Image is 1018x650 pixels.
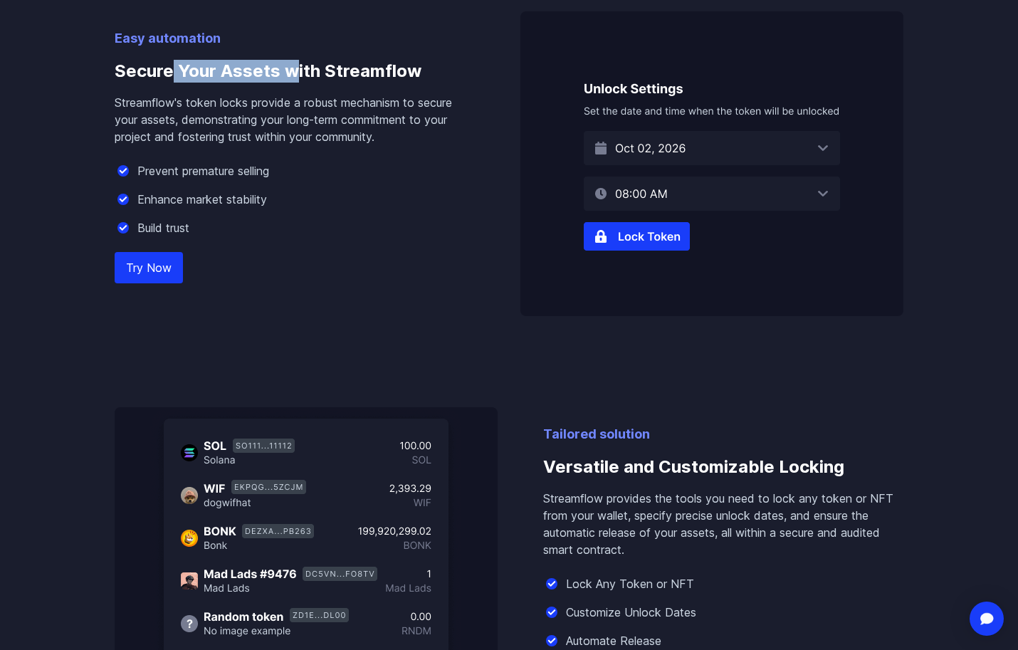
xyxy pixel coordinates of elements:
[566,575,694,592] p: Lock Any Token or NFT
[115,94,475,145] p: Streamflow's token locks provide a robust mechanism to secure your assets, demonstrating your lon...
[543,490,903,558] p: Streamflow provides the tools you need to lock any token or NFT from your wallet, specify precise...
[543,444,903,490] h3: Versatile and Customizable Locking
[137,219,189,236] p: Build trust
[137,191,267,208] p: Enhance market stability
[543,424,903,444] p: Tailored solution
[566,604,696,621] p: Customize Unlock Dates
[115,252,183,283] a: Try Now
[115,48,475,94] h3: Secure Your Assets with Streamflow
[566,632,661,649] p: Automate Release
[520,11,903,316] img: Secure Your Assets with Streamflow
[137,162,269,179] p: Prevent premature selling
[970,602,1004,636] div: Open Intercom Messenger
[115,28,475,48] p: Easy automation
